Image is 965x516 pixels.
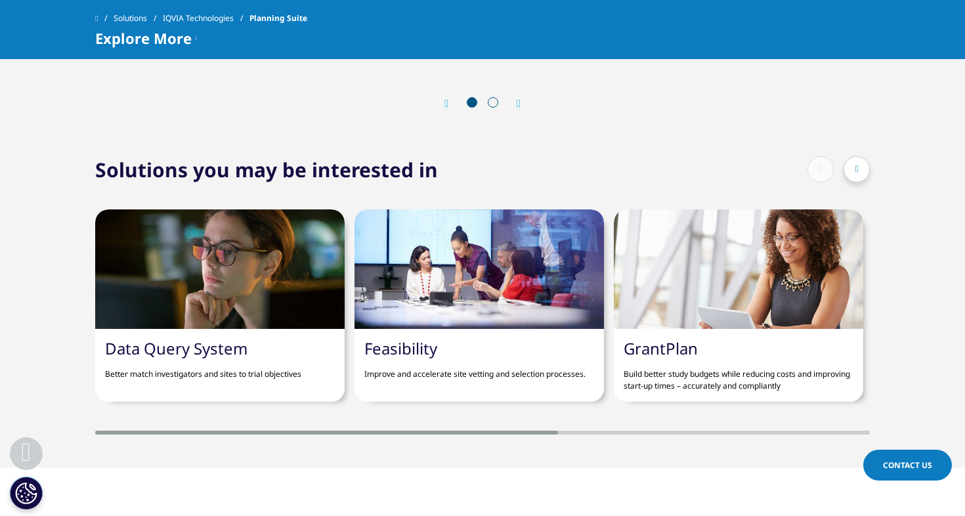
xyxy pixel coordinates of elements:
[249,7,307,30] span: Planning Suite
[364,337,437,359] a: Feasibility
[883,460,932,471] span: Contact Us
[444,97,461,110] div: Previous slide
[364,358,594,380] p: Improve and accelerate site vetting and selection processes.
[114,7,163,30] a: Solutions
[504,97,521,110] div: Next slide
[10,477,43,509] button: Cookie Settings
[105,358,335,380] p: Better match investigators and sites to trial objectives
[624,358,853,392] p: Build better study budgets while reducing costs and improving start-up times – accurately and com...
[95,156,438,183] h2: Solutions you may be interested in
[163,7,249,30] a: IQVIA Technologies
[95,30,192,46] span: Explore More
[624,337,698,359] a: GrantPlan
[105,337,247,359] a: Data Query System
[863,450,952,481] a: Contact Us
